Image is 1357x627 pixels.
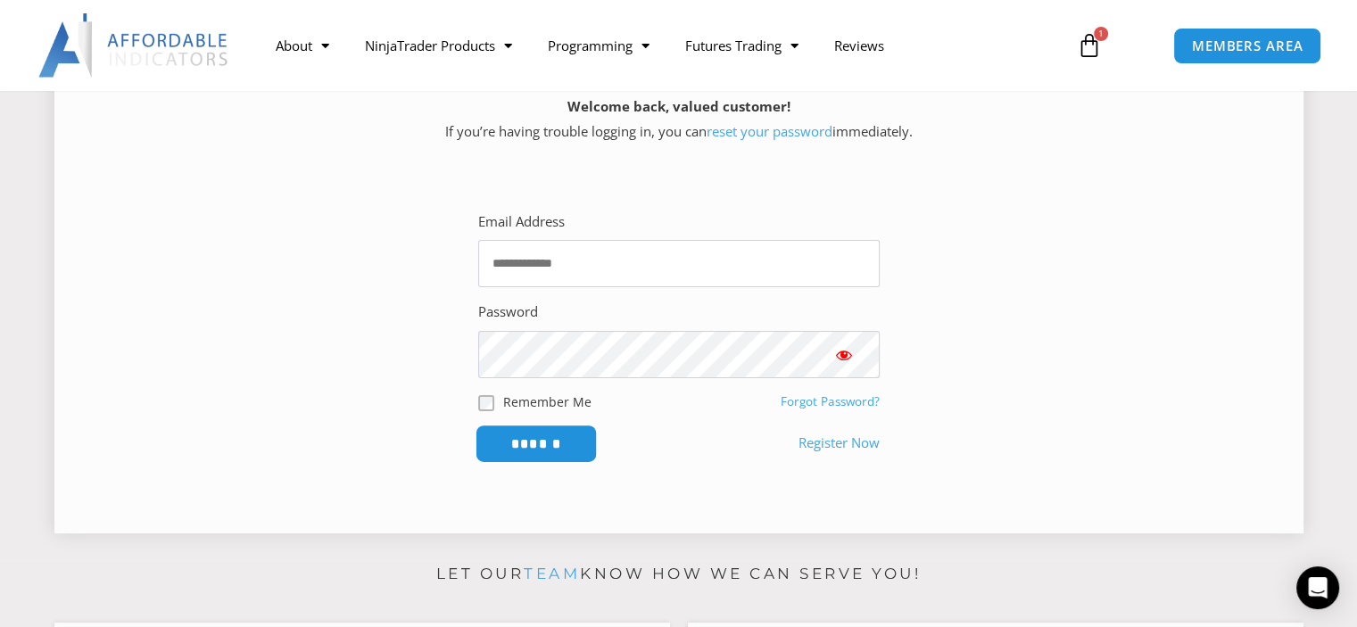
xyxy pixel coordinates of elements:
[798,431,880,456] a: Register Now
[503,392,592,411] label: Remember Me
[781,393,880,409] a: Forgot Password?
[1296,566,1339,609] div: Open Intercom Messenger
[667,25,816,66] a: Futures Trading
[478,300,538,325] label: Password
[1050,20,1129,71] a: 1
[258,25,1059,66] nav: Menu
[86,95,1272,144] p: If you’re having trouble logging in, you can immediately.
[258,25,347,66] a: About
[478,210,565,235] label: Email Address
[707,122,832,140] a: reset your password
[1192,39,1303,53] span: MEMBERS AREA
[524,565,580,582] a: team
[1173,28,1322,64] a: MEMBERS AREA
[816,25,902,66] a: Reviews
[347,25,530,66] a: NinjaTrader Products
[530,25,667,66] a: Programming
[808,331,880,378] button: Show password
[54,560,1303,589] p: Let our know how we can serve you!
[1094,27,1108,41] span: 1
[567,97,790,115] strong: Welcome back, valued customer!
[38,13,230,78] img: LogoAI | Affordable Indicators – NinjaTrader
